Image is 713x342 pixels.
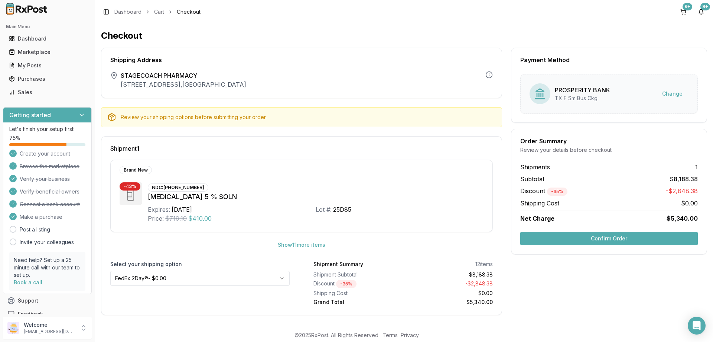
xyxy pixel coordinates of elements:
span: Connect a bank account [20,201,80,208]
div: Price: [148,214,164,223]
button: Sales [3,86,92,98]
span: Shipments [520,163,550,172]
span: 75 % [9,134,20,142]
span: Create your account [20,150,70,157]
span: Browse the marketplace [20,163,79,170]
div: TX F Sm Bus Ckg [555,95,610,102]
button: Change [656,87,688,100]
a: Invite your colleagues [20,239,74,246]
a: Dashboard [6,32,89,45]
a: Dashboard [114,8,141,16]
a: Purchases [6,72,89,86]
div: [MEDICAL_DATA] 5 % SOLN [148,192,484,202]
div: [DATE] [172,205,192,214]
a: Sales [6,86,89,99]
div: 25D85 [333,205,351,214]
button: Marketplace [3,46,92,58]
div: NDC: [PHONE_NUMBER] [148,183,208,192]
div: Lot #: [316,205,332,214]
div: Dashboard [9,35,86,42]
span: Net Charge [520,215,554,222]
div: $0.00 [406,290,493,297]
div: Brand New [120,166,152,174]
div: Payment Method [520,57,698,63]
div: Marketplace [9,48,86,56]
h1: Checkout [101,30,707,42]
span: Checkout [177,8,201,16]
button: My Posts [3,60,92,71]
a: Marketplace [6,45,89,59]
div: My Posts [9,62,86,69]
span: Discount [520,187,567,195]
div: Shipping Address [110,57,493,63]
span: $8,188.38 [670,175,698,183]
div: 9+ [683,3,692,10]
a: Privacy [401,332,419,338]
span: -$2,848.38 [666,186,698,196]
button: 9+ [695,6,707,18]
div: Sales [9,89,86,96]
button: Dashboard [3,33,92,45]
a: Cart [154,8,164,16]
span: 1 [695,163,698,172]
button: Support [3,294,92,307]
div: $5,340.00 [406,298,493,306]
button: Feedback [3,307,92,321]
div: Shipping Cost [313,290,400,297]
p: Let's finish your setup first! [9,125,85,133]
span: $719.10 [165,214,187,223]
button: Confirm Order [520,232,698,245]
div: Order Summary [520,138,698,144]
span: Verify beneficial owners [20,188,79,195]
span: Shipment 1 [110,146,139,151]
span: $0.00 [681,199,698,208]
span: Subtotal [520,175,544,183]
a: Book a call [14,279,42,285]
h3: Getting started [9,111,51,119]
div: Shipment Summary [313,261,363,268]
div: - $2,848.38 [406,280,493,288]
span: Feedback [18,310,43,318]
p: Welcome [24,321,75,329]
p: Need help? Set up a 25 minute call with our team to set up. [14,256,81,279]
p: [STREET_ADDRESS] , [GEOGRAPHIC_DATA] [121,80,246,89]
label: Select your shipping option [110,261,290,268]
span: Verify your business [20,175,70,183]
div: Shipment Subtotal [313,271,400,278]
h2: Main Menu [6,24,89,30]
span: STAGECOACH PHARMACY [121,71,246,80]
a: Terms [382,332,398,338]
img: RxPost Logo [3,3,51,15]
div: 9+ [700,3,710,10]
div: Discount [313,280,400,288]
div: Grand Total [313,298,400,306]
div: - 43 % [120,182,140,191]
button: Purchases [3,73,92,85]
img: User avatar [7,322,19,334]
nav: breadcrumb [114,8,201,16]
div: Review your shipping options before submitting your order. [121,114,496,121]
a: My Posts [6,59,89,72]
a: Post a listing [20,226,50,233]
div: Purchases [9,75,86,83]
div: - 35 % [336,280,356,288]
span: $5,340.00 [667,214,698,223]
span: Shipping Cost [520,199,559,208]
button: Show11more items [272,238,331,252]
div: 12 items [475,261,493,268]
img: Xiidra 5 % SOLN [120,182,142,205]
div: $8,188.38 [406,271,493,278]
button: 9+ [677,6,689,18]
div: Expires: [148,205,170,214]
p: [EMAIL_ADDRESS][DOMAIN_NAME] [24,329,75,335]
div: PROSPERITY BANK [555,86,610,95]
div: Review your details before checkout [520,146,698,154]
span: $410.00 [188,214,212,223]
div: - 35 % [547,188,567,196]
div: Open Intercom Messenger [688,317,706,335]
span: Make a purchase [20,213,62,221]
